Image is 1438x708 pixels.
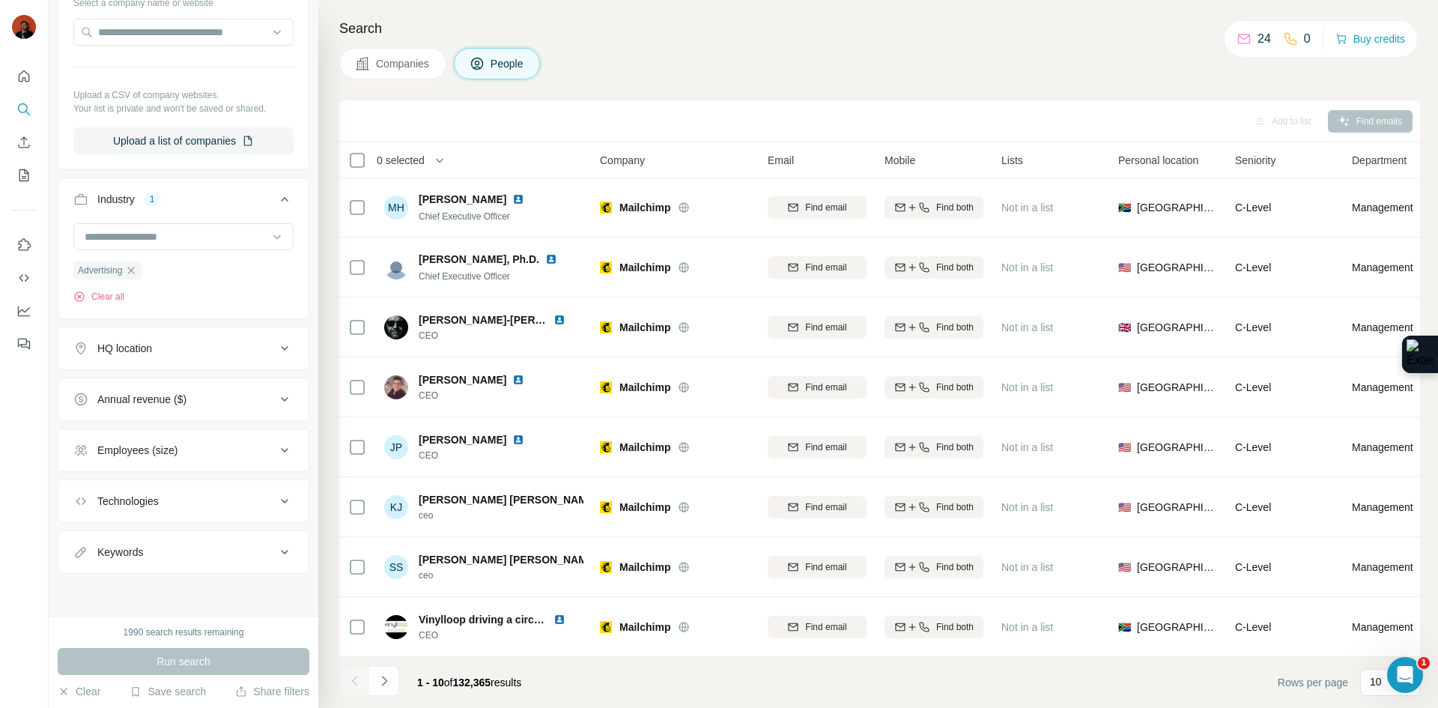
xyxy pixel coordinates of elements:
button: Find email [768,196,867,219]
div: Industry [97,192,135,207]
span: of [444,677,453,689]
span: 1 - 10 [417,677,444,689]
span: Personal location [1118,153,1198,168]
img: LinkedIn logo [512,193,524,205]
span: [PERSON_NAME] [419,192,506,207]
span: 🇬🇧 [1118,320,1131,335]
button: Find email [768,436,867,459]
span: Company [600,153,645,168]
span: Find both [936,201,974,214]
span: Find both [936,321,974,334]
span: Management [1352,380,1413,395]
span: Management [1352,440,1413,455]
span: Mailchimp [619,500,670,515]
button: Find both [885,556,983,578]
button: Find both [885,616,983,638]
span: Mailchimp [619,260,670,275]
span: Find email [805,620,846,634]
button: Find email [768,256,867,279]
div: Keywords [97,545,143,560]
span: C-Level [1235,261,1271,273]
span: C-Level [1235,381,1271,393]
button: HQ location [58,330,309,366]
span: Lists [1001,153,1023,168]
span: 🇿🇦 [1118,620,1131,635]
button: Find both [885,436,983,459]
button: Use Surfe on LinkedIn [12,232,36,258]
span: [GEOGRAPHIC_DATA] [1137,440,1217,455]
span: Not in a list [1001,501,1053,513]
span: 🇿🇦 [1118,200,1131,215]
img: Extension Icon [1407,339,1434,369]
span: Mailchimp [619,200,670,215]
h4: Search [339,18,1420,39]
span: Find email [805,201,846,214]
img: Avatar [384,255,408,279]
div: HQ location [97,341,152,356]
span: ceo [419,509,583,522]
span: 🇺🇸 [1118,440,1131,455]
button: Technologies [58,483,309,519]
button: Feedback [12,330,36,357]
span: C-Level [1235,441,1271,453]
button: Keywords [58,534,309,570]
button: Clear [58,684,100,699]
img: Logo of Mailchimp [600,321,612,333]
div: Employees (size) [97,443,178,458]
span: Mailchimp [619,560,670,575]
iframe: Intercom live chat [1387,657,1423,693]
span: [PERSON_NAME] [PERSON_NAME] [419,492,598,507]
span: 0 selected [377,153,425,168]
div: 1990 search results remaining [124,626,244,639]
span: Email [768,153,794,168]
img: Logo of Mailchimp [600,561,612,573]
p: Your list is private and won't be saved or shared. [73,102,294,115]
span: Mailchimp [619,440,670,455]
div: 1 [144,193,161,206]
button: Quick start [12,63,36,90]
span: [GEOGRAPHIC_DATA] [1137,560,1217,575]
span: 🇺🇸 [1118,500,1131,515]
span: ceo [419,569,583,582]
span: Not in a list [1001,441,1053,453]
span: 🇺🇸 [1118,260,1131,275]
img: Logo of Mailchimp [600,621,612,633]
p: 10 [1370,674,1382,689]
button: Find email [768,316,867,339]
span: Not in a list [1001,202,1053,214]
span: Management [1352,500,1413,515]
span: CEO [419,329,583,342]
span: [PERSON_NAME] [419,372,506,387]
span: CEO [419,449,542,462]
img: Avatar [12,15,36,39]
button: Buy credits [1335,28,1405,49]
p: 0 [1304,30,1311,48]
span: [PERSON_NAME], Ph.D. [419,252,539,267]
span: 1 [1418,657,1430,669]
span: Find email [805,500,846,514]
img: Logo of Mailchimp [600,441,612,453]
span: Mailchimp [619,320,670,335]
button: Use Surfe API [12,264,36,291]
span: results [417,677,521,689]
button: Enrich CSV [12,129,36,156]
span: People [491,56,525,71]
span: Mailchimp [619,620,670,635]
button: Find both [885,256,983,279]
span: Find email [805,560,846,574]
button: My lists [12,162,36,189]
span: [GEOGRAPHIC_DATA] [1137,500,1217,515]
span: Vinylloop driving a circular economy for the vinyls packagin [419,614,718,626]
img: Avatar [384,315,408,339]
span: Find both [936,620,974,634]
span: 🇺🇸 [1118,380,1131,395]
span: Mailchimp [619,380,670,395]
span: C-Level [1235,321,1271,333]
button: Find email [768,616,867,638]
img: LinkedIn logo [512,434,524,446]
span: CEO [419,389,542,402]
span: Department [1352,153,1407,168]
span: Not in a list [1001,561,1053,573]
span: Find both [936,261,974,274]
span: Find email [805,381,846,394]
